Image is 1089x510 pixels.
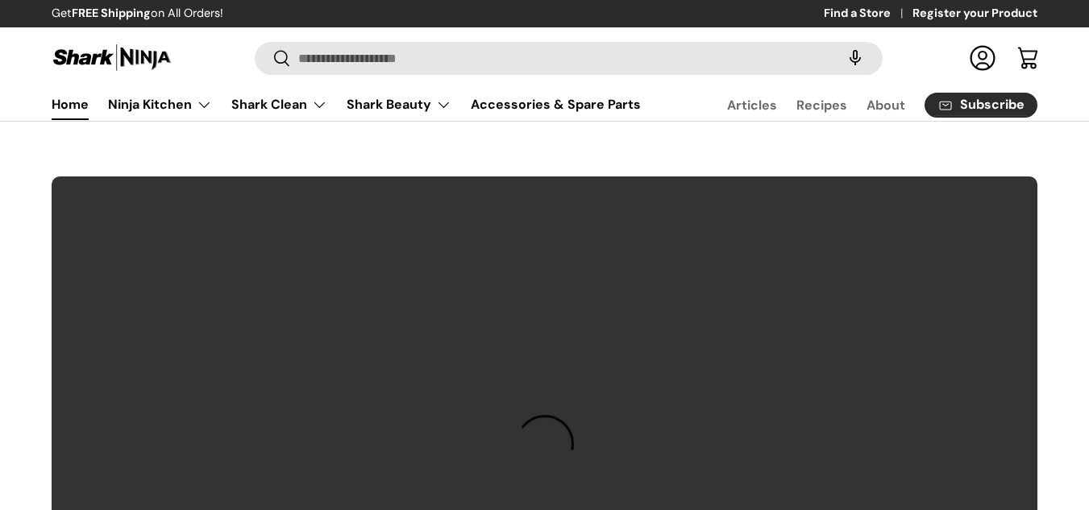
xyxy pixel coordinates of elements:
[231,89,327,121] a: Shark Clean
[796,89,847,121] a: Recipes
[829,40,881,76] speech-search-button: Search by voice
[925,93,1037,118] a: Subscribe
[727,89,777,121] a: Articles
[471,89,641,120] a: Accessories & Spare Parts
[222,89,337,121] summary: Shark Clean
[52,5,223,23] p: Get on All Orders!
[52,42,172,73] img: Shark Ninja Philippines
[960,98,1025,111] span: Subscribe
[52,89,89,120] a: Home
[867,89,905,121] a: About
[688,89,1037,121] nav: Secondary
[912,5,1037,23] a: Register your Product
[108,89,212,121] a: Ninja Kitchen
[72,6,151,20] strong: FREE Shipping
[337,89,461,121] summary: Shark Beauty
[98,89,222,121] summary: Ninja Kitchen
[347,89,451,121] a: Shark Beauty
[824,5,912,23] a: Find a Store
[52,89,641,121] nav: Primary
